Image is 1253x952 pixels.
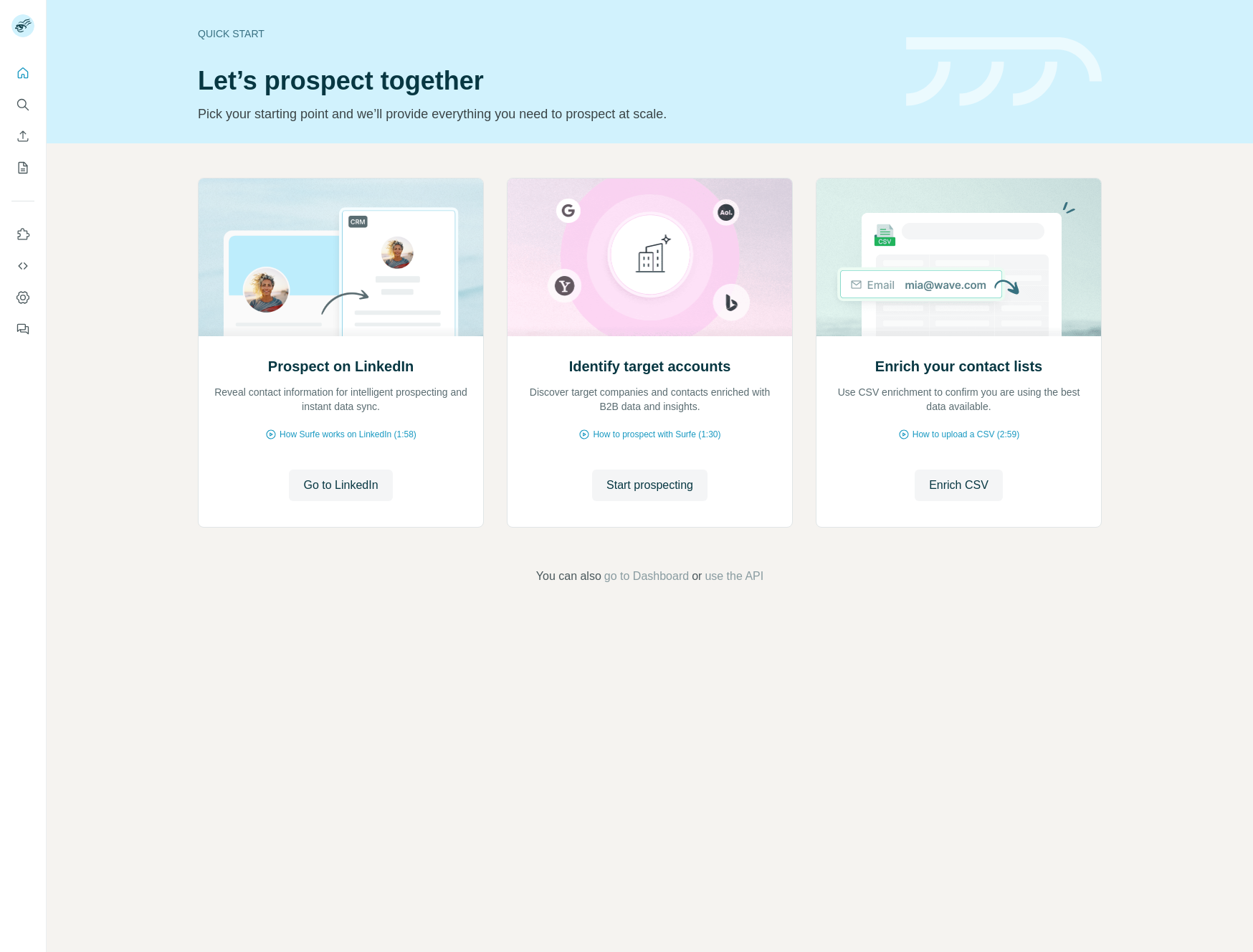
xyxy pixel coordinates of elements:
button: Quick start [11,60,34,86]
span: or [692,568,702,585]
p: Pick your starting point and we’ll provide everything you need to prospect at scale. [198,104,889,124]
button: My lists [11,155,34,181]
button: Go to LinkedIn [289,470,392,501]
button: Start prospecting [592,470,708,501]
span: How to upload a CSV (2:59) [913,428,1019,441]
p: Reveal contact information for intelligent prospecting and instant data sync. [213,385,469,414]
img: banner [906,37,1102,107]
h2: Prospect on LinkedIn [268,356,414,376]
span: How Surfe works on LinkedIn (1:58) [280,428,416,441]
span: How to prospect with Surfe (1:30) [593,428,720,441]
p: Discover target companies and contacts enriched with B2B data and insights. [522,385,778,414]
span: You can also [536,568,601,585]
img: Identify target accounts [507,178,793,336]
button: Enrich CSV [915,470,1003,501]
div: Quick start [198,27,889,41]
button: Use Surfe on LinkedIn [11,222,34,247]
button: Search [11,92,34,118]
h2: Enrich your contact lists [875,356,1042,376]
span: Go to LinkedIn [303,477,378,494]
button: Use Surfe API [11,253,34,279]
span: Enrich CSV [929,477,988,494]
p: Use CSV enrichment to confirm you are using the best data available. [831,385,1087,414]
h1: Let’s prospect together [198,67,889,95]
button: Dashboard [11,285,34,310]
span: Start prospecting [606,477,693,494]
button: Feedback [11,316,34,342]
button: go to Dashboard [604,568,689,585]
h2: Identify target accounts [569,356,731,376]
button: Enrich CSV [11,123,34,149]
img: Prospect on LinkedIn [198,178,484,336]
button: use the API [705,568,763,585]
img: Enrich your contact lists [816,178,1102,336]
